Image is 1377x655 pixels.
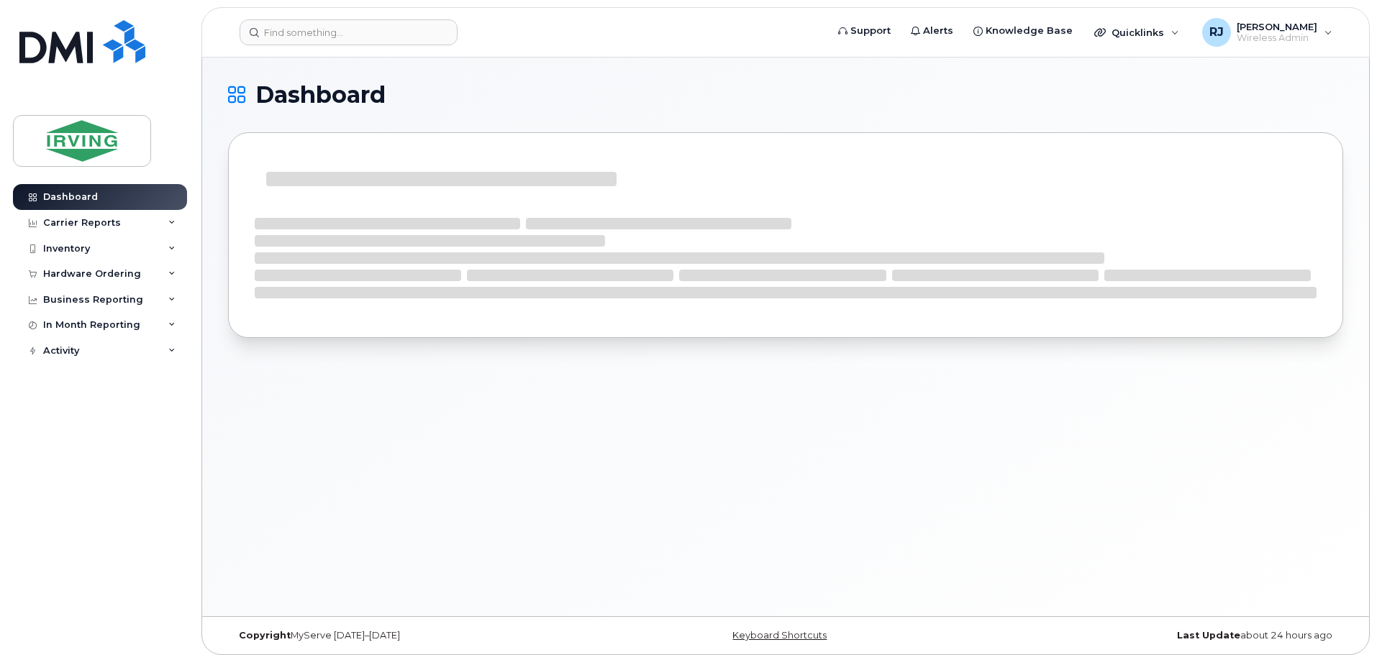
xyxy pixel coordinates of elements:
[228,630,600,641] div: MyServe [DATE]–[DATE]
[239,630,291,641] strong: Copyright
[732,630,827,641] a: Keyboard Shortcuts
[971,630,1343,641] div: about 24 hours ago
[255,84,386,106] span: Dashboard
[1177,630,1240,641] strong: Last Update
